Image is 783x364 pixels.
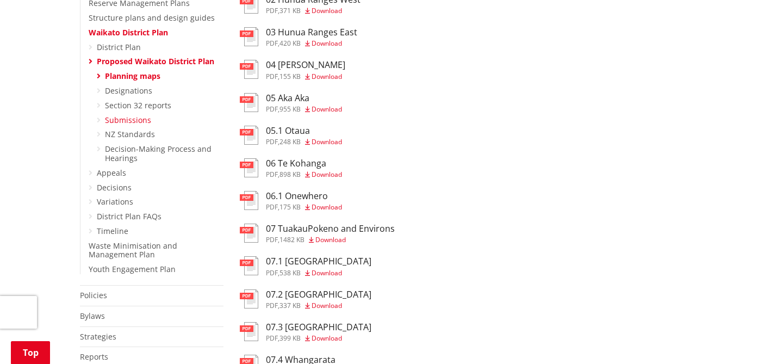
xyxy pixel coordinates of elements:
[266,335,371,342] div: ,
[266,40,357,47] div: ,
[279,104,301,114] span: 955 KB
[89,264,176,274] a: Youth Engagement Plan
[266,170,278,179] span: pdf
[240,93,342,113] a: 05 Aka Aka pdf,955 KB Download
[266,235,278,244] span: pdf
[80,290,107,300] a: Policies
[279,334,301,343] span: 399 KB
[240,93,258,112] img: document-pdf.svg
[733,318,772,357] iframe: Messenger Launcher
[266,322,371,332] h3: 07.3 [GEOGRAPHIC_DATA]
[266,224,395,234] h3: 07 TuakauPokeno and Environs
[266,334,278,343] span: pdf
[266,73,345,80] div: ,
[266,39,278,48] span: pdf
[312,6,342,15] span: Download
[312,334,342,343] span: Download
[105,85,152,96] a: Designations
[279,301,301,310] span: 337 KB
[266,139,342,145] div: ,
[312,301,342,310] span: Download
[240,60,258,79] img: document-pdf.svg
[312,268,342,277] span: Download
[97,196,133,207] a: Variations
[266,204,342,211] div: ,
[266,202,278,212] span: pdf
[97,211,161,221] a: District Plan FAQs
[105,71,160,81] a: Planning maps
[279,202,301,212] span: 175 KB
[105,129,155,139] a: NZ Standards
[240,322,258,341] img: document-pdf.svg
[312,137,342,146] span: Download
[105,100,171,110] a: Section 32 reports
[105,144,212,163] a: Decision-Making Process and Hearings
[266,137,278,146] span: pdf
[97,168,126,178] a: Appeals
[266,301,278,310] span: pdf
[240,60,345,79] a: 04 [PERSON_NAME] pdf,155 KB Download
[89,240,177,260] a: Waste Minimisation and Management Plan
[266,72,278,81] span: pdf
[312,202,342,212] span: Download
[89,27,168,38] a: Waikato District Plan
[279,72,301,81] span: 155 KB
[240,27,258,46] img: document-pdf.svg
[89,13,215,23] a: Structure plans and design guides
[279,268,301,277] span: 538 KB
[105,115,151,125] a: Submissions
[266,104,278,114] span: pdf
[266,106,342,113] div: ,
[312,39,342,48] span: Download
[240,256,371,276] a: 07.1 [GEOGRAPHIC_DATA] pdf,538 KB Download
[240,224,258,243] img: document-pdf.svg
[279,6,301,15] span: 371 KB
[312,170,342,179] span: Download
[315,235,346,244] span: Download
[240,191,342,211] a: 06.1 Onewhero pdf,175 KB Download
[240,289,258,309] img: document-pdf.svg
[312,104,342,114] span: Download
[240,126,258,145] img: document-pdf.svg
[240,256,258,275] img: document-pdf.svg
[266,270,371,276] div: ,
[266,237,395,243] div: ,
[80,351,108,362] a: Reports
[266,8,361,14] div: ,
[266,93,342,103] h3: 05 Aka Aka
[97,182,132,193] a: Decisions
[240,126,342,145] a: 05.1 Otaua pdf,248 KB Download
[266,6,278,15] span: pdf
[266,126,342,136] h3: 05.1 Otaua
[266,268,278,277] span: pdf
[80,311,105,321] a: Bylaws
[266,27,357,38] h3: 03 Hunua Ranges East
[240,158,342,178] a: 06 Te Kohanga pdf,898 KB Download
[266,60,345,70] h3: 04 [PERSON_NAME]
[240,224,395,243] a: 07 TuakauPokeno and Environs pdf,1482 KB Download
[279,235,304,244] span: 1482 KB
[97,226,128,236] a: Timeline
[240,27,357,47] a: 03 Hunua Ranges East pdf,420 KB Download
[240,322,371,342] a: 07.3 [GEOGRAPHIC_DATA] pdf,399 KB Download
[97,56,214,66] a: Proposed Waikato District Plan
[97,42,141,52] a: District Plan
[266,158,342,169] h3: 06 Te Kohanga
[266,171,342,178] div: ,
[266,191,342,201] h3: 06.1 Onewhero
[11,341,50,364] a: Top
[240,289,371,309] a: 07.2 [GEOGRAPHIC_DATA] pdf,337 KB Download
[80,331,116,342] a: Strategies
[266,303,371,309] div: ,
[279,137,301,146] span: 248 KB
[279,39,301,48] span: 420 KB
[266,256,371,267] h3: 07.1 [GEOGRAPHIC_DATA]
[312,72,342,81] span: Download
[240,158,258,177] img: document-pdf.svg
[266,289,371,300] h3: 07.2 [GEOGRAPHIC_DATA]
[240,191,258,210] img: document-pdf.svg
[279,170,301,179] span: 898 KB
